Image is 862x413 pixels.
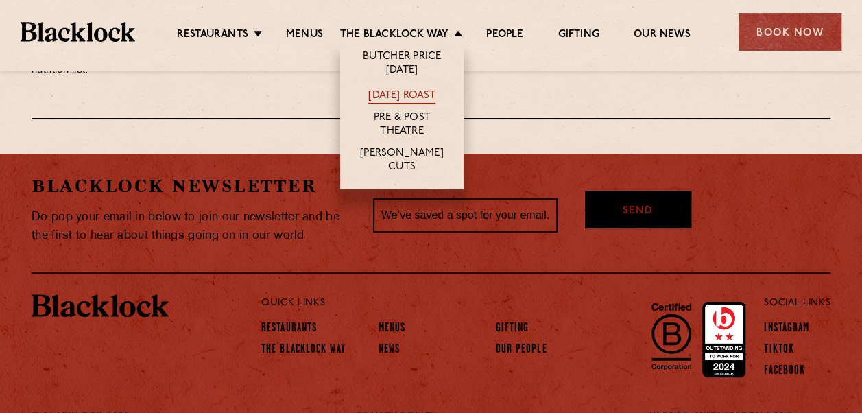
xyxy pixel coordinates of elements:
[340,28,448,43] a: The Blacklock Way
[486,28,523,43] a: People
[32,174,352,198] h2: Blacklock Newsletter
[32,294,169,318] img: BL_Textured_Logo-footer-cropped.svg
[558,28,599,43] a: Gifting
[21,22,135,41] img: BL_Textured_Logo-footer-cropped.svg
[354,111,450,140] a: Pre & Post Theatre
[379,322,406,337] a: Menus
[354,147,450,176] a: [PERSON_NAME] Cuts
[495,343,547,358] a: Our People
[368,89,435,104] a: [DATE] Roast
[643,295,699,377] img: B-Corp-Logo-Black-RGB.svg
[354,50,450,79] a: Butcher Price [DATE]
[261,294,719,312] p: Quick Links
[764,343,794,358] a: TikTok
[261,322,317,337] a: Restaurants
[261,343,346,358] a: The Blacklock Way
[764,364,805,379] a: Facebook
[373,198,558,233] input: We’ve saved a spot for your email...
[634,28,691,43] a: Our News
[379,343,400,358] a: News
[702,302,745,377] img: Accred_2023_2star.png
[739,13,841,51] div: Book Now
[764,322,809,337] a: Instagram
[764,294,830,312] p: Social Links
[495,322,529,337] a: Gifting
[286,28,323,43] a: Menus
[623,204,653,220] span: Send
[32,208,352,245] p: Do pop your email in below to join our newsletter and be the first to hear about things going on ...
[177,28,248,43] a: Restaurants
